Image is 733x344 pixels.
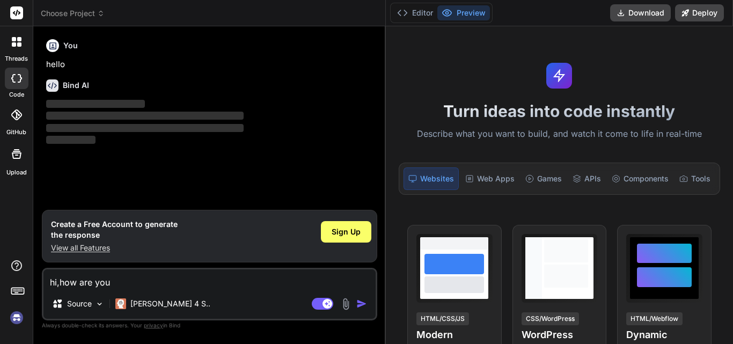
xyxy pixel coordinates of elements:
div: Games [521,167,566,190]
img: Claude 4 Sonnet [115,298,126,309]
img: attachment [340,298,352,310]
button: Preview [437,5,490,20]
span: ‌ [46,136,96,144]
textarea: hi,how are you [43,269,376,289]
button: Download [610,4,671,21]
span: ‌ [46,124,244,132]
span: ‌ [46,112,244,120]
span: ‌ [46,100,145,108]
p: View all Features [51,243,178,253]
img: icon [356,298,367,309]
h1: Turn ideas into code instantly [392,101,727,121]
button: Deploy [675,4,724,21]
div: Web Apps [461,167,519,190]
img: signin [8,309,26,327]
button: Editor [393,5,437,20]
label: Upload [6,168,27,177]
div: APIs [568,167,605,190]
div: Components [607,167,673,190]
h6: Bind AI [63,80,89,91]
span: Choose Project [41,8,105,19]
label: GitHub [6,128,26,137]
div: Websites [404,167,459,190]
p: Source [67,298,92,309]
span: Sign Up [332,226,361,237]
p: hello [46,58,375,71]
img: Pick Models [95,299,104,309]
label: threads [5,54,28,63]
div: Tools [675,167,715,190]
label: code [9,90,24,99]
div: CSS/WordPress [522,312,579,325]
p: Describe what you want to build, and watch it come to life in real-time [392,127,727,141]
span: privacy [144,322,163,328]
h6: You [63,40,78,51]
p: [PERSON_NAME] 4 S.. [130,298,210,309]
div: HTML/Webflow [626,312,683,325]
h1: Create a Free Account to generate the response [51,219,178,240]
p: Always double-check its answers. Your in Bind [42,320,377,331]
div: HTML/CSS/JS [416,312,469,325]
